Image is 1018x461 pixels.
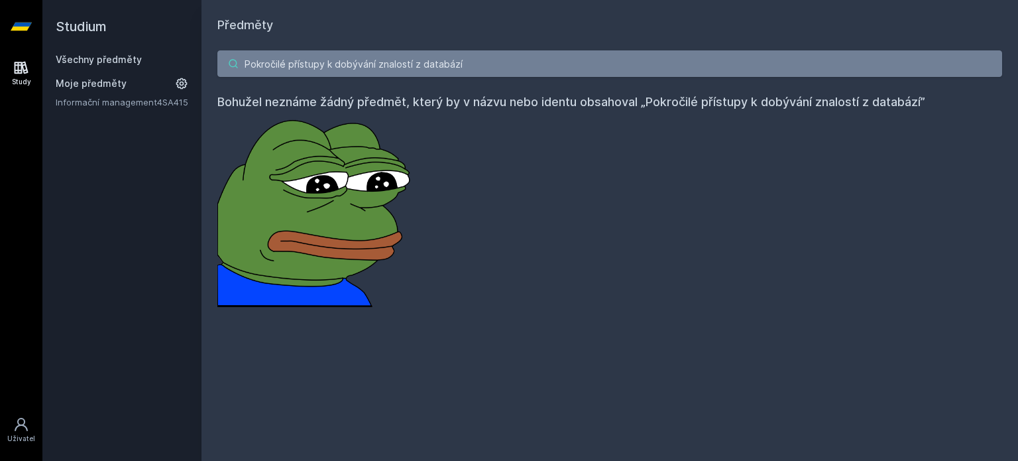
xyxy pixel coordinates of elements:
a: Uživatel [3,410,40,450]
h1: Předměty [217,16,1002,34]
a: 4SA415 [157,97,188,107]
span: Moje předměty [56,77,127,90]
h4: Bohužel neznáme žádný předmět, který by v názvu nebo identu obsahoval „Pokročilé přístupy k dobýv... [217,93,1002,111]
img: error_picture.png [217,111,416,307]
a: Study [3,53,40,94]
a: Informační management [56,96,157,109]
div: Uživatel [7,434,35,444]
a: Všechny předměty [56,54,142,65]
div: Study [12,77,31,87]
input: Název nebo ident předmětu… [217,50,1002,77]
